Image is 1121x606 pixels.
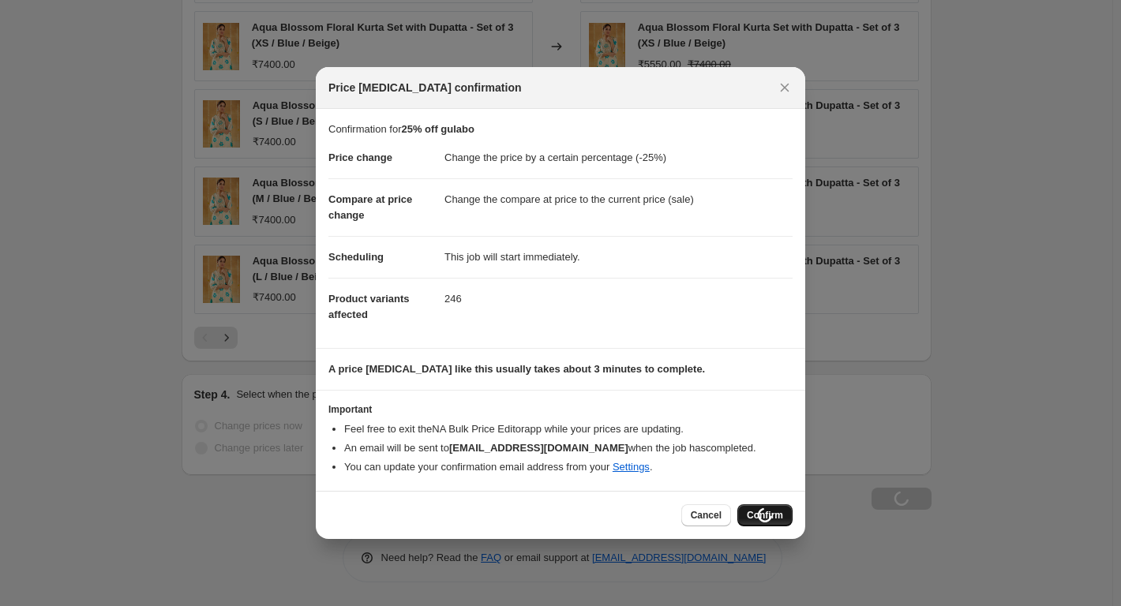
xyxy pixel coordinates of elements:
[613,461,650,473] a: Settings
[328,80,522,95] span: Price [MEDICAL_DATA] confirmation
[444,137,793,178] dd: Change the price by a certain percentage (-25%)
[691,509,722,522] span: Cancel
[328,293,410,320] span: Product variants affected
[774,77,796,99] button: Close
[328,251,384,263] span: Scheduling
[444,236,793,278] dd: This job will start immediately.
[444,278,793,320] dd: 246
[449,442,628,454] b: [EMAIL_ADDRESS][DOMAIN_NAME]
[681,504,731,526] button: Cancel
[328,193,412,221] span: Compare at price change
[328,363,705,375] b: A price [MEDICAL_DATA] like this usually takes about 3 minutes to complete.
[401,123,474,135] b: 25% off gulabo
[328,403,793,416] h3: Important
[328,151,392,163] span: Price change
[344,421,793,437] li: Feel free to exit the NA Bulk Price Editor app while your prices are updating.
[344,440,793,456] li: An email will be sent to when the job has completed .
[328,122,793,137] p: Confirmation for
[344,459,793,475] li: You can update your confirmation email address from your .
[444,178,793,220] dd: Change the compare at price to the current price (sale)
